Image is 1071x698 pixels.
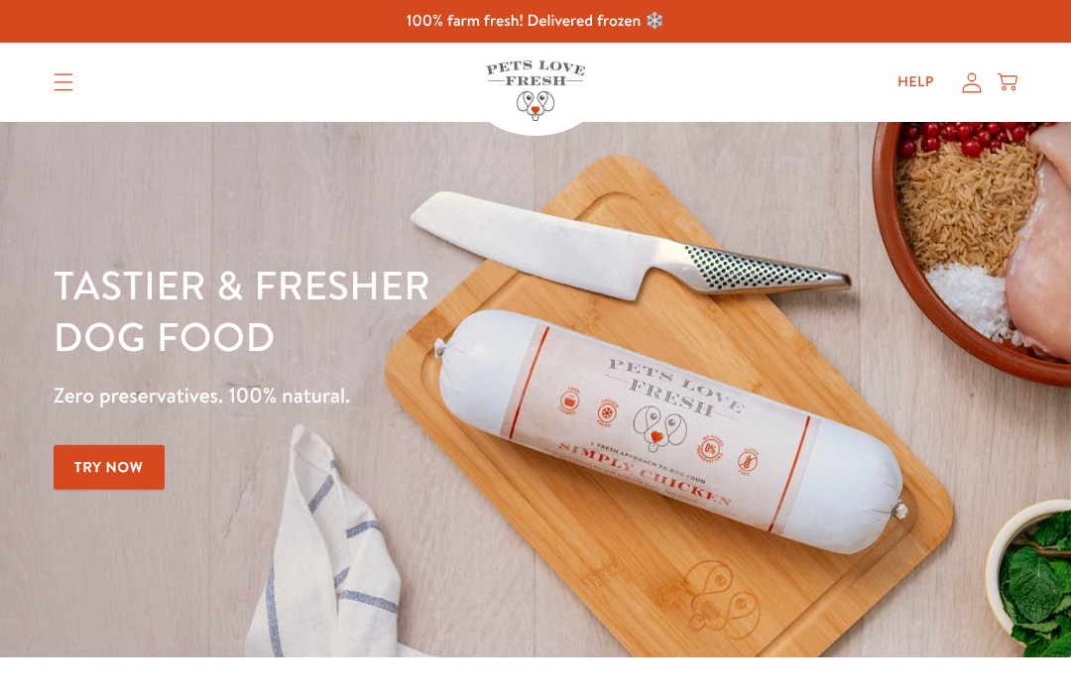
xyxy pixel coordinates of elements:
[54,259,696,362] h1: Tastier & fresher dog food
[54,378,696,413] p: Zero preservatives. 100% natural.
[486,60,585,121] img: Pets Love Fresh
[882,62,950,102] a: Help
[54,445,165,490] a: Try Now
[38,58,89,107] summary: Translation missing: en.sections.header.menu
